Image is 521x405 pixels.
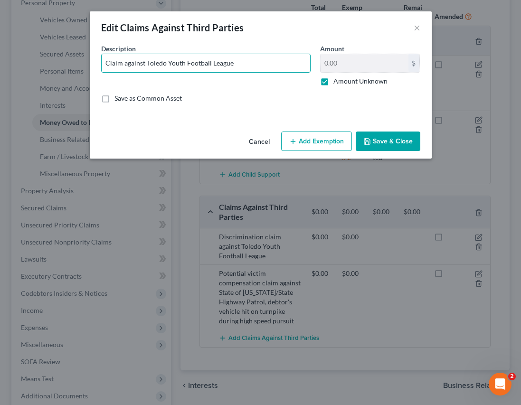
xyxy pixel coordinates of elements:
label: Save as Common Asset [114,94,182,103]
input: 0.00 [321,54,408,72]
button: Save & Close [356,132,420,151]
label: Amount Unknown [333,76,388,86]
iframe: Intercom live chat [489,373,512,396]
input: Describe... [102,54,310,72]
span: 2 [508,373,516,380]
label: Amount [320,44,344,54]
span: Description [101,45,136,53]
div: $ [408,54,420,72]
button: Add Exemption [281,132,352,151]
div: Edit Claims Against Third Parties [101,21,244,34]
button: Cancel [241,132,277,151]
button: × [414,22,420,33]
